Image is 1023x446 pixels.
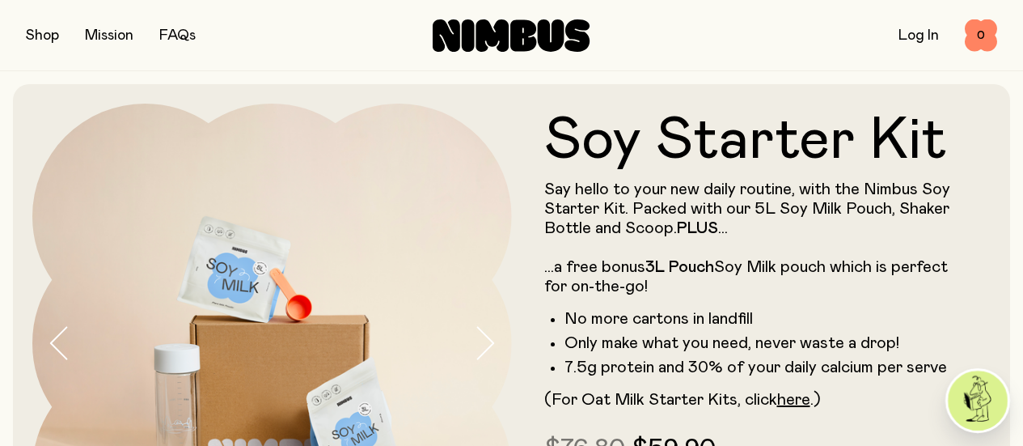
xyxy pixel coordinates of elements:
h1: Soy Starter Kit [544,112,959,170]
button: 0 [965,19,997,52]
li: No more cartons in landfill [564,309,959,329]
li: 7.5g protein and 30% of your daily calcium per serve [564,358,959,377]
p: Say hello to your new daily routine, with the Nimbus Soy Starter Kit. Packed with our 5L Soy Milk... [544,180,959,296]
strong: Pouch [669,259,714,275]
a: here [777,392,810,408]
span: (For Oat Milk Starter Kits, click [544,392,777,408]
a: Mission [85,28,133,43]
strong: PLUS [677,220,718,236]
li: Only make what you need, never waste a drop! [564,333,959,353]
img: agent [948,371,1008,431]
span: .) [810,392,821,408]
a: FAQs [159,28,196,43]
a: Log In [898,28,939,43]
strong: 3L [645,259,665,275]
